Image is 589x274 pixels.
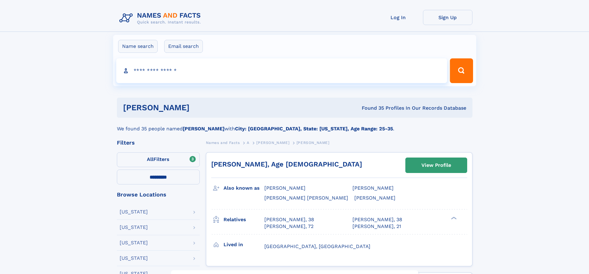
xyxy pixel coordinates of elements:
[247,141,250,145] span: A
[120,240,148,245] div: [US_STATE]
[117,140,200,145] div: Filters
[224,239,264,250] h3: Lived in
[450,58,473,83] button: Search Button
[352,223,401,230] a: [PERSON_NAME], 21
[120,256,148,261] div: [US_STATE]
[183,126,224,132] b: [PERSON_NAME]
[423,10,472,25] a: Sign Up
[206,139,240,146] a: Names and Facts
[211,160,362,168] a: [PERSON_NAME], Age [DEMOGRAPHIC_DATA]
[406,158,467,173] a: View Profile
[264,185,305,191] span: [PERSON_NAME]
[247,139,250,146] a: A
[117,10,206,27] img: Logo Names and Facts
[352,185,394,191] span: [PERSON_NAME]
[147,156,153,162] span: All
[123,104,276,112] h1: [PERSON_NAME]
[118,40,158,53] label: Name search
[120,209,148,214] div: [US_STATE]
[421,158,451,172] div: View Profile
[224,214,264,225] h3: Relatives
[297,141,330,145] span: [PERSON_NAME]
[116,58,447,83] input: search input
[264,243,370,249] span: [GEOGRAPHIC_DATA], [GEOGRAPHIC_DATA]
[450,216,457,220] div: ❯
[117,152,200,167] label: Filters
[164,40,203,53] label: Email search
[256,139,289,146] a: [PERSON_NAME]
[117,118,472,133] div: We found 35 people named with .
[264,216,314,223] a: [PERSON_NAME], 38
[264,195,348,201] span: [PERSON_NAME] [PERSON_NAME]
[256,141,289,145] span: [PERSON_NAME]
[120,225,148,230] div: [US_STATE]
[235,126,393,132] b: City: [GEOGRAPHIC_DATA], State: [US_STATE], Age Range: 25-35
[373,10,423,25] a: Log In
[117,192,200,197] div: Browse Locations
[352,216,402,223] a: [PERSON_NAME], 38
[354,195,395,201] span: [PERSON_NAME]
[264,223,314,230] a: [PERSON_NAME], 72
[275,105,466,112] div: Found 35 Profiles In Our Records Database
[224,183,264,193] h3: Also known as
